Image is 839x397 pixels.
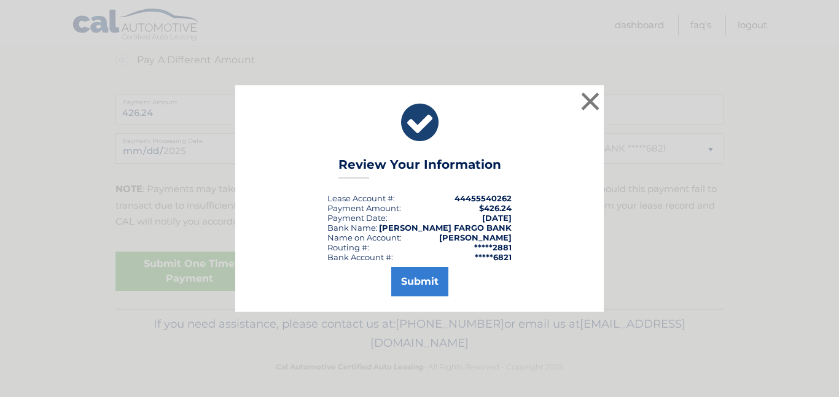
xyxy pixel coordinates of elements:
div: Lease Account #: [327,193,395,203]
span: Payment Date [327,213,386,223]
span: [DATE] [482,213,512,223]
div: Bank Name: [327,223,378,233]
h3: Review Your Information [338,157,501,179]
span: $426.24 [479,203,512,213]
button: Submit [391,267,448,296]
strong: 44455540262 [455,193,512,203]
div: Routing #: [327,242,369,252]
div: Bank Account #: [327,252,393,262]
div: Payment Amount: [327,203,401,213]
div: Name on Account: [327,233,402,242]
strong: [PERSON_NAME] FARGO BANK [379,223,512,233]
strong: [PERSON_NAME] [439,233,512,242]
div: : [327,213,388,223]
button: × [578,89,603,114]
